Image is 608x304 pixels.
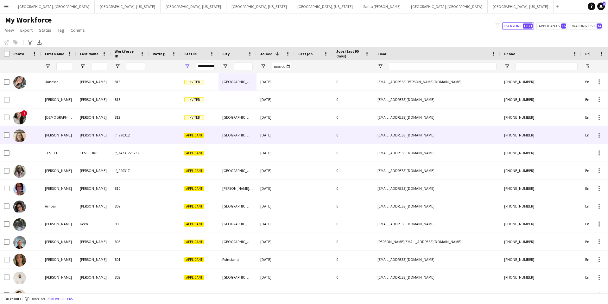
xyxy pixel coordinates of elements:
button: Open Filter Menu [377,63,383,69]
div: [PERSON_NAME] [76,91,111,108]
div: [DATE] [256,109,294,126]
div: [PERSON_NAME] [41,162,76,179]
button: Open Filter Menu [504,63,510,69]
button: [GEOGRAPHIC_DATA], [US_STATE] [488,0,554,13]
span: 1 filter set [29,296,45,301]
span: Status [39,27,51,33]
div: [GEOGRAPHIC_DATA] [218,73,256,90]
span: Invited [184,97,204,102]
button: Open Filter Menu [45,63,51,69]
button: Open Filter Menu [585,63,591,69]
div: [PHONE_NUMBER] [500,180,581,197]
div: 816 [111,73,149,90]
div: Brown [76,286,111,304]
div: [DATE] [256,268,294,286]
span: View [5,27,14,33]
div: [PERSON_NAME] [76,126,111,144]
span: Last job [298,51,313,56]
span: Applicant [184,222,204,227]
a: 3 [597,3,605,10]
div: 812 [111,109,149,126]
div: [DATE] [256,215,294,233]
div: [EMAIL_ADDRESS][DOMAIN_NAME] [374,251,500,268]
span: Applicant [184,240,204,244]
div: 805 [111,233,149,250]
div: [PERSON_NAME] [41,215,76,233]
div: 0 [332,233,374,250]
app-action-btn: Export XLSX [35,38,43,46]
span: Export [20,27,33,33]
div: [EMAIL_ADDRESS][DOMAIN_NAME] [374,215,500,233]
div: [PERSON_NAME] [76,233,111,250]
div: [DATE] [256,286,294,304]
div: 810 [111,180,149,197]
div: [GEOGRAPHIC_DATA] [218,233,256,250]
span: First Name [45,51,64,56]
div: 809 [111,197,149,215]
div: [DATE] [256,144,294,162]
button: Applicants16 [536,22,567,30]
div: [DATE] [256,91,294,108]
button: Everyone1,023 [502,22,534,30]
div: [PERSON_NAME] [41,126,76,144]
img: Ambar Rodriguez [13,201,26,213]
span: 34 [597,23,602,29]
button: [GEOGRAPHIC_DATA], [US_STATE] [95,0,161,13]
span: Applicant [184,257,204,262]
div: Poinciana [218,251,256,268]
div: [PHONE_NUMBER] [500,162,581,179]
div: [GEOGRAPHIC_DATA] [218,109,256,126]
button: [GEOGRAPHIC_DATA], [US_STATE] [161,0,226,13]
button: Open Filter Menu [80,63,85,69]
input: Joined Filter Input [272,63,291,70]
span: Comms [71,27,85,33]
div: lf_34231223232 [111,144,149,162]
div: [PERSON_NAME] [76,268,111,286]
div: [PERSON_NAME] [76,162,111,179]
div: [PHONE_NUMBER] [500,91,581,108]
img: Brent Lemberg [13,236,26,249]
span: Status [184,51,197,56]
a: Status [36,26,54,34]
div: 803 [111,268,149,286]
div: [DATE] [256,126,294,144]
img: Lauri Loosemore [13,129,26,142]
span: Applicant [184,133,204,138]
span: Photo [13,51,24,56]
div: [EMAIL_ADDRESS][PERSON_NAME][DOMAIN_NAME] [374,73,500,90]
div: [EMAIL_ADDRESS][DOMAIN_NAME] [374,197,500,215]
div: 0 [332,286,374,304]
div: 801 [111,251,149,268]
div: [PHONE_NUMBER] [500,286,581,304]
div: TEST LUKE [76,144,111,162]
button: Waiting list34 [570,22,603,30]
input: Email Filter Input [389,63,497,70]
div: [EMAIL_ADDRESS][DOMAIN_NAME] [374,268,500,286]
div: 0 [332,144,374,162]
div: [PERSON_NAME] [76,251,111,268]
div: [EMAIL_ADDRESS][DOMAIN_NAME] [374,162,500,179]
a: Export [18,26,35,34]
div: [GEOGRAPHIC_DATA] [218,197,256,215]
span: Workforce ID [115,49,137,58]
div: 0 [332,73,374,90]
span: My Workforce [5,15,52,25]
button: Open Filter Menu [222,63,228,69]
div: 0 [332,215,374,233]
div: 0 [332,180,374,197]
div: [PERSON_NAME] [41,233,76,250]
div: [PHONE_NUMBER] [500,251,581,268]
div: 0 [332,251,374,268]
div: [PERSON_NAME] [76,73,111,90]
span: Jobs (last 90 days) [336,49,362,58]
button: Open Filter Menu [260,63,266,69]
img: Victoria Brown [13,289,26,302]
div: [EMAIL_ADDRESS][DOMAIN_NAME] [374,180,500,197]
span: Applicant [184,169,204,173]
span: Joined [260,51,273,56]
div: [PERSON_NAME] [76,109,111,126]
div: [PERSON_NAME] [76,197,111,215]
button: Open Filter Menu [115,63,120,69]
div: 0 [332,109,374,126]
div: [DATE] [256,162,294,179]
